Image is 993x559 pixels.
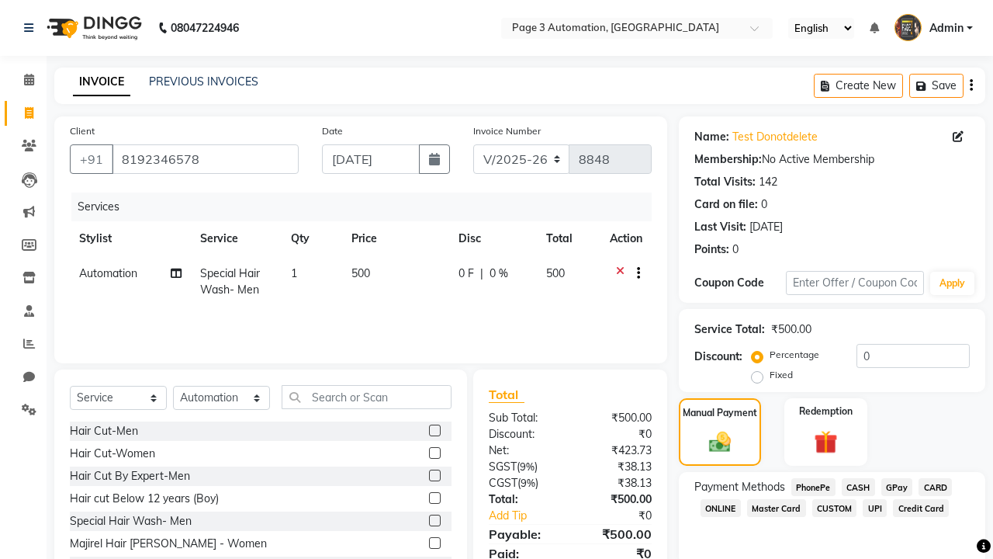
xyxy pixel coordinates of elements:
div: Service Total: [694,321,765,338]
button: Save [909,74,964,98]
span: Master Card [747,499,806,517]
div: Payable: [477,525,570,543]
div: ( ) [477,459,570,475]
span: PhonePe [791,478,836,496]
div: Net: [477,443,570,459]
div: Hair Cut-Men [70,423,138,439]
span: 0 % [490,266,508,282]
span: CASH [842,478,875,496]
div: Special Hair Wash- Men [70,513,192,529]
span: Automation [79,266,137,280]
span: 500 [546,266,565,280]
div: ( ) [477,475,570,491]
div: Total: [477,491,570,508]
div: Name: [694,129,729,145]
img: _cash.svg [702,429,739,455]
th: Price [342,221,449,256]
span: GPay [881,478,913,496]
div: Points: [694,241,729,258]
span: ONLINE [701,499,741,517]
span: SGST [489,460,517,474]
th: Qty [282,221,342,256]
span: Admin [929,20,964,36]
span: 9% [520,460,535,473]
input: Search by Name/Mobile/Email/Code [112,144,299,174]
div: 0 [732,241,739,258]
a: INVOICE [73,68,130,96]
label: Client [70,124,95,138]
div: 142 [759,174,777,190]
div: Services [71,193,663,221]
div: ₹38.13 [570,459,663,475]
label: Redemption [799,404,853,418]
button: +91 [70,144,113,174]
div: ₹500.00 [771,321,811,338]
div: Sub Total: [477,410,570,426]
span: UPI [863,499,887,517]
span: Payment Methods [694,479,785,495]
div: ₹423.73 [570,443,663,459]
span: Credit Card [893,499,949,517]
label: Invoice Number [473,124,541,138]
label: Percentage [770,348,819,362]
div: Hair cut Below 12 years (Boy) [70,491,219,507]
div: Hair Cut By Expert-Men [70,468,190,484]
div: ₹0 [586,508,663,524]
div: ₹0 [570,426,663,443]
div: Discount: [694,349,742,365]
a: Add Tip [477,508,586,524]
div: ₹500.00 [570,410,663,426]
input: Enter Offer / Coupon Code [786,271,924,295]
label: Fixed [770,368,793,382]
span: 0 F [458,266,474,282]
a: PREVIOUS INVOICES [149,75,258,89]
span: CGST [489,476,517,490]
div: Total Visits: [694,174,756,190]
span: 1 [291,266,297,280]
div: Last Visit: [694,219,746,235]
span: CUSTOM [812,499,857,517]
span: | [480,266,483,282]
div: Card on file: [694,196,758,213]
span: 9% [521,477,535,489]
input: Search or Scan [282,385,452,409]
span: CARD [919,478,952,496]
b: 08047224946 [171,6,239,50]
label: Manual Payment [683,406,757,420]
div: No Active Membership [694,151,970,168]
div: ₹500.00 [570,525,663,543]
th: Action [600,221,652,256]
a: Test Donotdelete [732,129,818,145]
div: Coupon Code [694,275,786,291]
div: Membership: [694,151,762,168]
div: 0 [761,196,767,213]
div: [DATE] [749,219,783,235]
span: Total [489,387,524,403]
div: ₹38.13 [570,475,663,491]
th: Stylist [70,221,191,256]
div: Discount: [477,426,570,443]
span: Special Hair Wash- Men [200,266,260,297]
th: Total [537,221,600,256]
th: Service [191,221,282,256]
span: 500 [351,266,370,280]
button: Create New [814,74,903,98]
img: logo [40,6,146,50]
button: Apply [930,272,974,295]
div: Hair Cut-Women [70,446,155,462]
img: Admin [894,14,922,41]
label: Date [322,124,343,138]
th: Disc [449,221,537,256]
div: Majirel Hair [PERSON_NAME] - Women [70,536,267,552]
img: _gift.svg [807,428,846,457]
div: ₹500.00 [570,491,663,508]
